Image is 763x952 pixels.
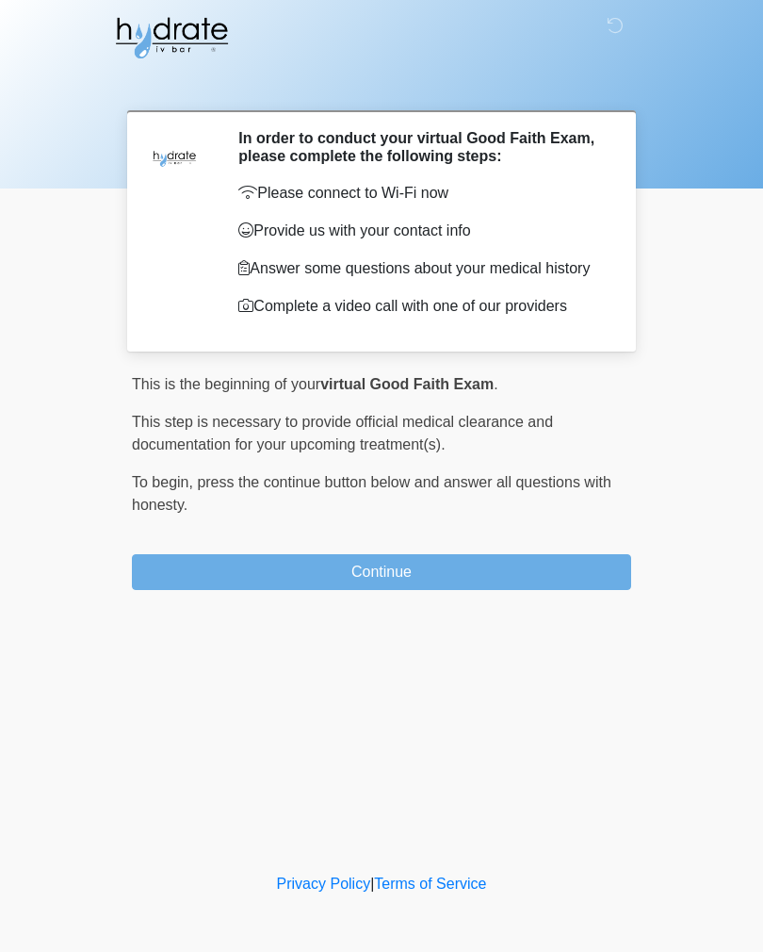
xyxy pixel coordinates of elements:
[277,876,371,892] a: Privacy Policy
[374,876,486,892] a: Terms of Service
[238,129,603,165] h2: In order to conduct your virtual Good Faith Exam, please complete the following steps:
[132,474,197,490] span: To begin,
[132,414,553,452] span: This step is necessary to provide official medical clearance and documentation for your upcoming ...
[146,129,203,186] img: Agent Avatar
[132,474,611,513] span: press the continue button below and answer all questions with honesty.
[370,876,374,892] a: |
[132,376,320,392] span: This is the beginning of your
[132,554,631,590] button: Continue
[238,295,603,318] p: Complete a video call with one of our providers
[494,376,497,392] span: .
[238,257,603,280] p: Answer some questions about your medical history
[238,182,603,205] p: Please connect to Wi-Fi now
[118,68,645,103] h1: ‎ ‎ ‎
[113,14,230,61] img: Hydrate IV Bar - Fort Collins Logo
[238,220,603,242] p: Provide us with your contact info
[320,376,494,392] strong: virtual Good Faith Exam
